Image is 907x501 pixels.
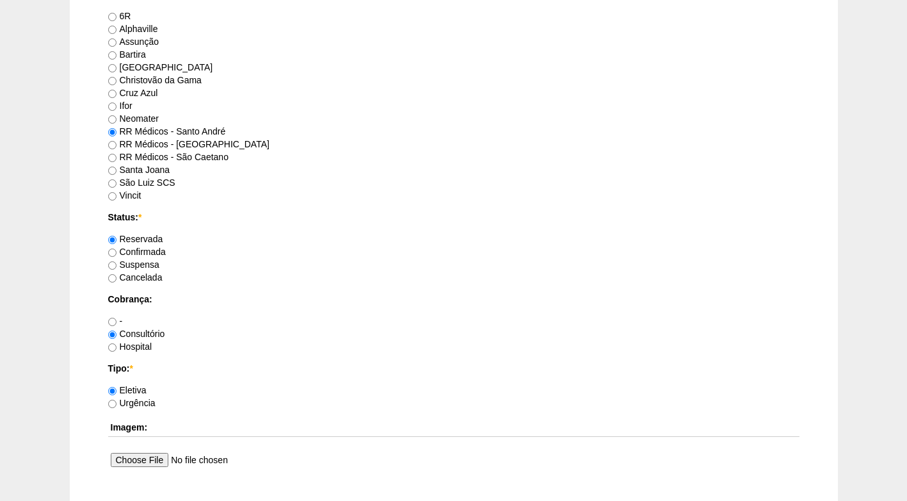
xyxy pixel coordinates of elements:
[108,293,799,306] label: Cobrança:
[108,165,170,175] label: Santa Joana
[108,362,799,375] label: Tipo:
[108,400,116,408] input: Urgência
[108,331,116,339] input: Consultório
[108,62,213,72] label: [GEOGRAPHIC_DATA]
[138,212,141,222] span: Este campo é obrigatório.
[108,13,116,21] input: 6R
[108,261,116,270] input: Suspensa
[108,247,166,257] label: Confirmada
[108,113,159,124] label: Neomater
[108,75,202,85] label: Christovão da Gama
[108,177,175,188] label: São Luiz SCS
[108,49,146,60] label: Bartira
[108,26,116,34] input: Alphaville
[108,343,116,352] input: Hospital
[108,24,158,34] label: Alphaville
[108,101,132,111] label: Ifor
[108,103,116,111] input: Ifor
[108,387,116,395] input: Eletiva
[108,139,269,149] label: RR Médicos - [GEOGRAPHIC_DATA]
[108,385,147,395] label: Eletiva
[108,274,116,283] input: Cancelada
[108,318,116,326] input: -
[108,329,165,339] label: Consultório
[108,90,116,98] input: Cruz Azul
[108,152,229,162] label: RR Médicos - São Caetano
[129,363,132,374] span: Este campo é obrigatório.
[108,192,116,201] input: Vincit
[108,64,116,72] input: [GEOGRAPHIC_DATA]
[108,11,131,21] label: 6R
[108,272,163,283] label: Cancelada
[108,115,116,124] input: Neomater
[108,154,116,162] input: RR Médicos - São Caetano
[108,126,226,136] label: RR Médicos - Santo André
[108,341,152,352] label: Hospital
[108,190,141,201] label: Vincit
[108,77,116,85] input: Christovão da Gama
[108,418,799,437] th: Imagem:
[108,179,116,188] input: São Luiz SCS
[108,211,799,224] label: Status:
[108,128,116,136] input: RR Médicos - Santo André
[108,259,159,270] label: Suspensa
[108,236,116,244] input: Reservada
[108,37,159,47] label: Assunção
[108,38,116,47] input: Assunção
[108,141,116,149] input: RR Médicos - [GEOGRAPHIC_DATA]
[108,88,158,98] label: Cruz Azul
[108,167,116,175] input: Santa Joana
[108,51,116,60] input: Bartira
[108,316,123,326] label: -
[108,234,163,244] label: Reservada
[108,398,156,408] label: Urgência
[108,249,116,257] input: Confirmada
